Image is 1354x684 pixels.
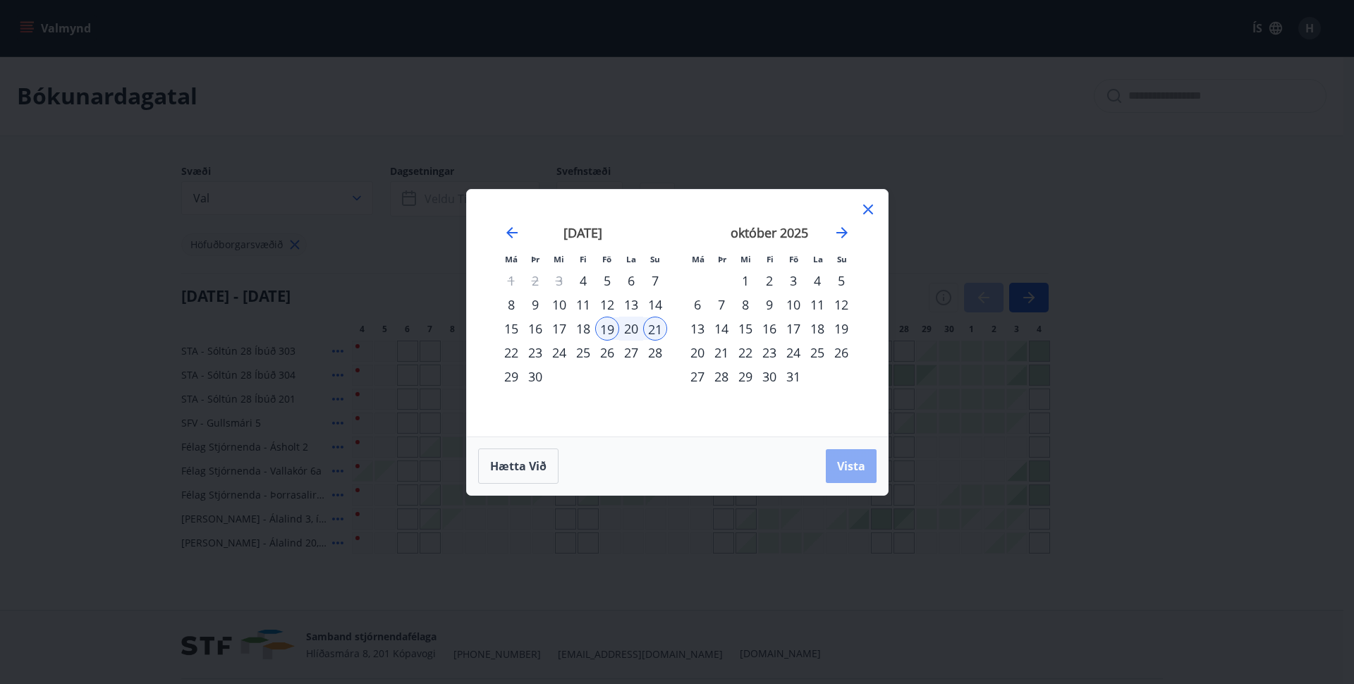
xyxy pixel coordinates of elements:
td: Choose þriðjudagur, 9. september 2025 as your check-in date. It’s available. [523,293,547,317]
div: 30 [757,365,781,389]
div: 31 [781,365,805,389]
small: Þr [718,254,726,264]
span: Hætta við [490,458,547,474]
div: 14 [709,317,733,341]
div: 10 [781,293,805,317]
div: 10 [547,293,571,317]
td: Choose fimmtudagur, 23. október 2025 as your check-in date. It’s available. [757,341,781,365]
small: Má [505,254,518,264]
td: Choose sunnudagur, 19. október 2025 as your check-in date. It’s available. [829,317,853,341]
td: Choose mánudagur, 8. september 2025 as your check-in date. It’s available. [499,293,523,317]
strong: [DATE] [563,224,602,241]
td: Choose mánudagur, 22. september 2025 as your check-in date. It’s available. [499,341,523,365]
div: 26 [829,341,853,365]
div: 28 [643,341,667,365]
td: Choose miðvikudagur, 10. september 2025 as your check-in date. It’s available. [547,293,571,317]
small: La [813,254,823,264]
div: 9 [523,293,547,317]
div: 27 [685,365,709,389]
div: 16 [523,317,547,341]
td: Choose laugardagur, 18. október 2025 as your check-in date. It’s available. [805,317,829,341]
td: Choose miðvikudagur, 29. október 2025 as your check-in date. It’s available. [733,365,757,389]
div: 8 [733,293,757,317]
div: 8 [499,293,523,317]
div: 2 [757,269,781,293]
td: Choose þriðjudagur, 28. október 2025 as your check-in date. It’s available. [709,365,733,389]
td: Not available. mánudagur, 1. september 2025 [499,269,523,293]
div: 13 [619,293,643,317]
div: 22 [499,341,523,365]
td: Selected. laugardagur, 20. september 2025 [619,317,643,341]
div: 1 [733,269,757,293]
div: 24 [781,341,805,365]
td: Choose þriðjudagur, 30. september 2025 as your check-in date. It’s available. [523,365,547,389]
div: 25 [571,341,595,365]
div: 3 [781,269,805,293]
td: Choose miðvikudagur, 15. október 2025 as your check-in date. It’s available. [733,317,757,341]
div: 6 [619,269,643,293]
small: Þr [531,254,539,264]
small: Su [650,254,660,264]
td: Choose laugardagur, 6. september 2025 as your check-in date. It’s available. [619,269,643,293]
td: Choose fimmtudagur, 25. september 2025 as your check-in date. It’s available. [571,341,595,365]
td: Choose mánudagur, 6. október 2025 as your check-in date. It’s available. [685,293,709,317]
small: La [626,254,636,264]
td: Choose þriðjudagur, 23. september 2025 as your check-in date. It’s available. [523,341,547,365]
small: Mi [740,254,751,264]
div: 22 [733,341,757,365]
div: 11 [805,293,829,317]
div: 25 [805,341,829,365]
button: Vista [826,449,877,483]
td: Choose þriðjudagur, 21. október 2025 as your check-in date. It’s available. [709,341,733,365]
td: Choose föstudagur, 12. september 2025 as your check-in date. It’s available. [595,293,619,317]
div: Move forward to switch to the next month. [834,224,850,241]
div: 19 [829,317,853,341]
td: Choose fimmtudagur, 11. september 2025 as your check-in date. It’s available. [571,293,595,317]
td: Choose laugardagur, 25. október 2025 as your check-in date. It’s available. [805,341,829,365]
td: Choose miðvikudagur, 17. september 2025 as your check-in date. It’s available. [547,317,571,341]
div: 17 [547,317,571,341]
td: Choose mánudagur, 29. september 2025 as your check-in date. It’s available. [499,365,523,389]
td: Choose þriðjudagur, 16. september 2025 as your check-in date. It’s available. [523,317,547,341]
div: Move backward to switch to the previous month. [504,224,520,241]
td: Choose föstudagur, 10. október 2025 as your check-in date. It’s available. [781,293,805,317]
td: Choose fimmtudagur, 2. október 2025 as your check-in date. It’s available. [757,269,781,293]
div: 21 [709,341,733,365]
small: Su [837,254,847,264]
div: 15 [733,317,757,341]
div: Calendar [484,207,871,420]
div: 11 [571,293,595,317]
td: Choose fimmtudagur, 9. október 2025 as your check-in date. It’s available. [757,293,781,317]
td: Not available. þriðjudagur, 2. september 2025 [523,269,547,293]
div: 12 [595,293,619,317]
div: 20 [619,317,643,341]
td: Choose föstudagur, 17. október 2025 as your check-in date. It’s available. [781,317,805,341]
div: 23 [523,341,547,365]
small: Mi [554,254,564,264]
td: Choose miðvikudagur, 1. október 2025 as your check-in date. It’s available. [733,269,757,293]
div: 5 [595,269,619,293]
td: Choose föstudagur, 3. október 2025 as your check-in date. It’s available. [781,269,805,293]
div: 9 [757,293,781,317]
div: 7 [709,293,733,317]
div: 18 [571,317,595,341]
td: Choose laugardagur, 27. september 2025 as your check-in date. It’s available. [619,341,643,365]
div: 17 [781,317,805,341]
td: Choose miðvikudagur, 8. október 2025 as your check-in date. It’s available. [733,293,757,317]
td: Choose sunnudagur, 14. september 2025 as your check-in date. It’s available. [643,293,667,317]
td: Choose mánudagur, 20. október 2025 as your check-in date. It’s available. [685,341,709,365]
td: Choose fimmtudagur, 16. október 2025 as your check-in date. It’s available. [757,317,781,341]
div: 23 [757,341,781,365]
td: Selected as end date. sunnudagur, 21. september 2025 [643,317,667,341]
td: Choose föstudagur, 31. október 2025 as your check-in date. It’s available. [781,365,805,389]
div: 5 [829,269,853,293]
div: 20 [685,341,709,365]
div: 4 [571,269,595,293]
td: Choose miðvikudagur, 22. október 2025 as your check-in date. It’s available. [733,341,757,365]
div: 14 [643,293,667,317]
div: 29 [733,365,757,389]
td: Choose fimmtudagur, 30. október 2025 as your check-in date. It’s available. [757,365,781,389]
div: 24 [547,341,571,365]
td: Choose fimmtudagur, 18. september 2025 as your check-in date. It’s available. [571,317,595,341]
td: Not available. miðvikudagur, 3. september 2025 [547,269,571,293]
